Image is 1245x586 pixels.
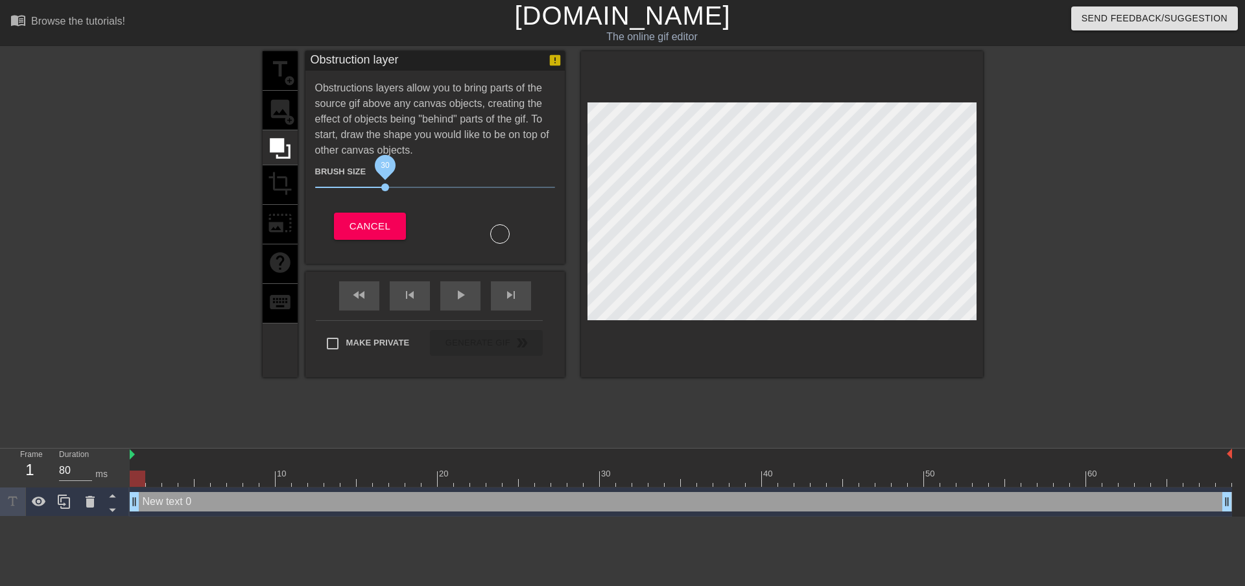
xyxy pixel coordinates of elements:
span: skip_previous [402,287,418,303]
a: Browse the tutorials! [10,12,125,32]
span: drag_handle [1220,495,1233,508]
div: 30 [601,467,613,480]
span: drag_handle [128,495,141,508]
div: 60 [1087,467,1099,480]
span: 30 [381,160,390,169]
div: 1 [20,458,40,482]
div: Browse the tutorials! [31,16,125,27]
div: 10 [277,467,289,480]
a: [DOMAIN_NAME] [514,1,730,30]
span: fast_rewind [351,287,367,303]
div: ms [95,467,108,481]
label: Duration [59,451,89,459]
span: Send Feedback/Suggestion [1082,10,1227,27]
label: Brush Size [315,165,366,178]
span: Cancel [350,218,390,235]
div: Obstructions layers allow you to bring parts of the source gif above any canvas objects, creating... [315,80,555,244]
div: 40 [763,467,775,480]
button: Cancel [334,213,406,240]
div: Frame [10,449,49,486]
span: play_arrow [453,287,468,303]
span: skip_next [503,287,519,303]
span: Make Private [346,336,410,349]
button: Send Feedback/Suggestion [1071,6,1238,30]
div: 50 [925,467,937,480]
div: 20 [439,467,451,480]
div: The online gif editor [421,29,883,45]
img: bound-end.png [1227,449,1232,459]
div: Obstruction layer [311,51,399,71]
span: menu_book [10,12,26,28]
